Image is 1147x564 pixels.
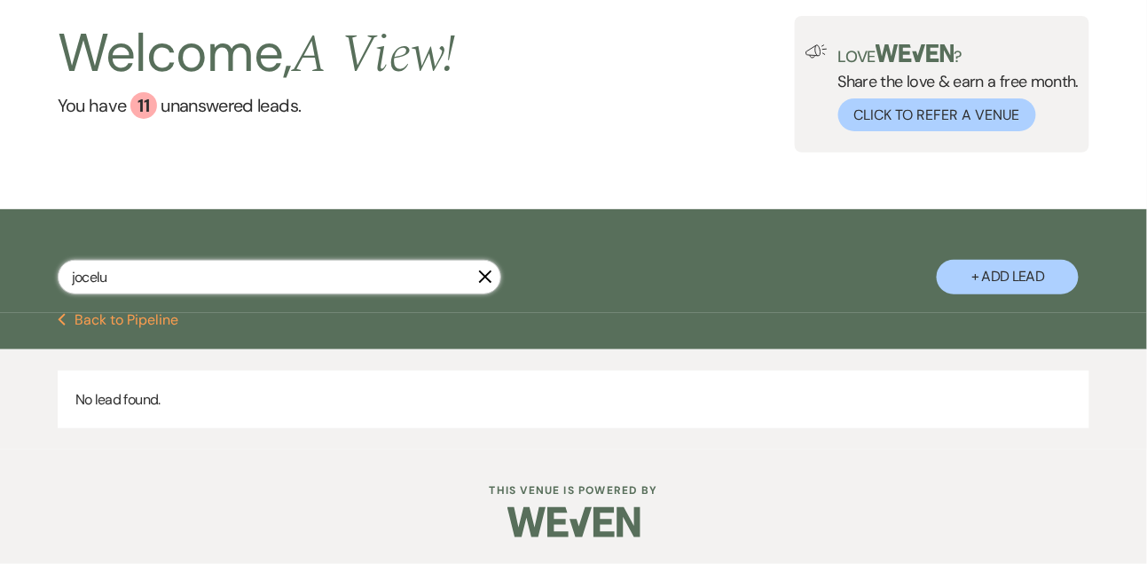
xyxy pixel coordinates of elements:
div: Share the love & earn a free month. [828,44,1080,131]
div: 11 [130,92,157,119]
img: loud-speaker-illustration.svg [805,44,828,59]
p: Love ? [838,44,1080,65]
a: You have 11 unanswered leads. [58,92,456,119]
span: A View ! [293,14,457,96]
button: Click to Refer a Venue [838,98,1036,131]
h2: Welcome, [58,16,456,92]
button: + Add Lead [937,260,1079,294]
input: Search by name, event date, email address or phone number [58,260,501,294]
button: Back to Pipeline [58,313,179,327]
p: No lead found. [58,371,1090,429]
img: Weven Logo [507,491,640,553]
img: weven-logo-green.svg [876,44,955,62]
